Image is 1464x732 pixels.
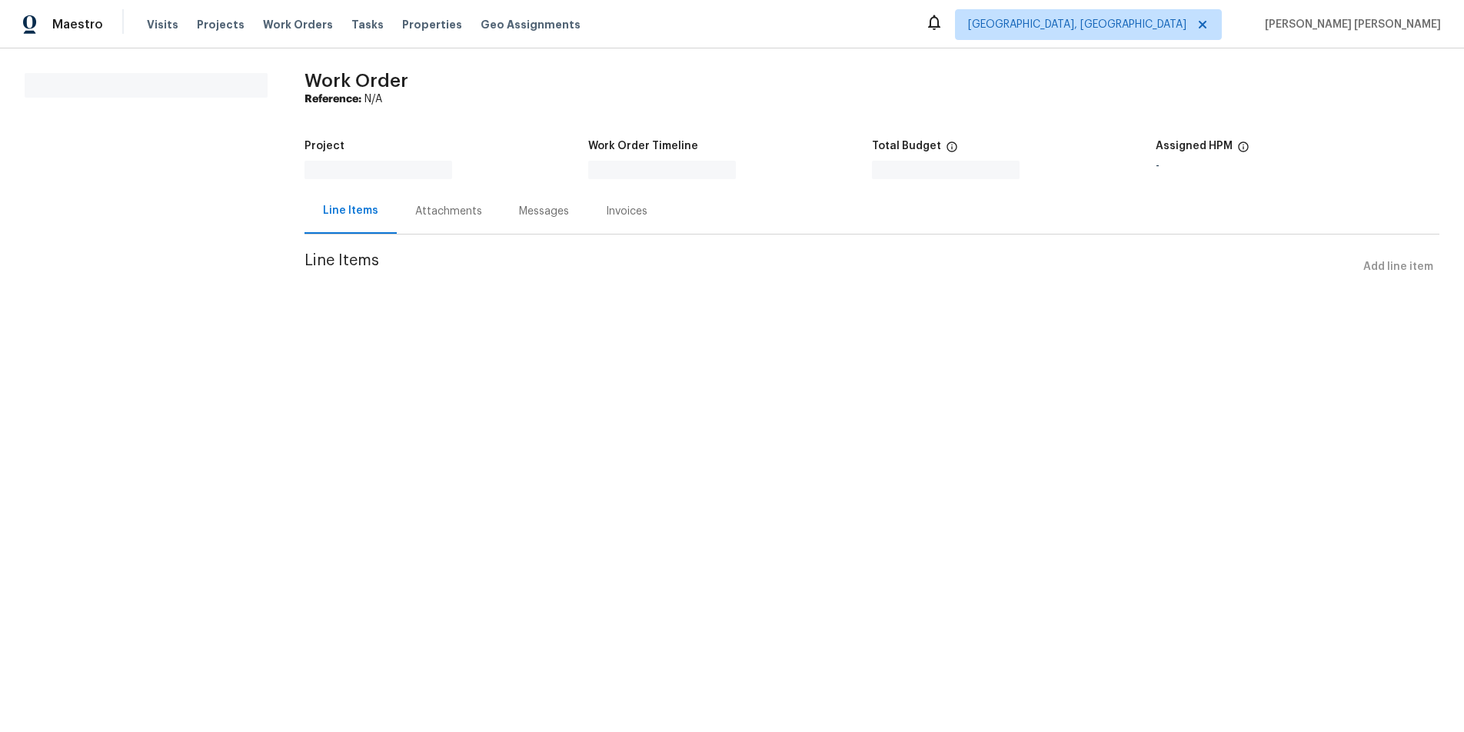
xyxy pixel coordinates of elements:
span: The hpm assigned to this work order. [1237,141,1249,161]
b: Reference: [304,94,361,105]
div: Line Items [323,203,378,218]
span: Work Order [304,72,408,90]
div: Messages [519,204,569,219]
div: - [1156,161,1439,171]
span: Line Items [304,253,1357,281]
h5: Assigned HPM [1156,141,1233,151]
div: N/A [304,91,1439,107]
span: Geo Assignments [481,17,581,32]
div: Invoices [606,204,647,219]
span: Maestro [52,17,103,32]
h5: Total Budget [872,141,941,151]
span: Properties [402,17,462,32]
span: Projects [197,17,245,32]
h5: Project [304,141,344,151]
span: The total cost of line items that have been proposed by Opendoor. This sum includes line items th... [946,141,958,161]
span: Tasks [351,19,384,30]
span: Visits [147,17,178,32]
div: Attachments [415,204,482,219]
h5: Work Order Timeline [588,141,698,151]
span: [GEOGRAPHIC_DATA], [GEOGRAPHIC_DATA] [968,17,1186,32]
span: [PERSON_NAME] [PERSON_NAME] [1259,17,1441,32]
span: Work Orders [263,17,333,32]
